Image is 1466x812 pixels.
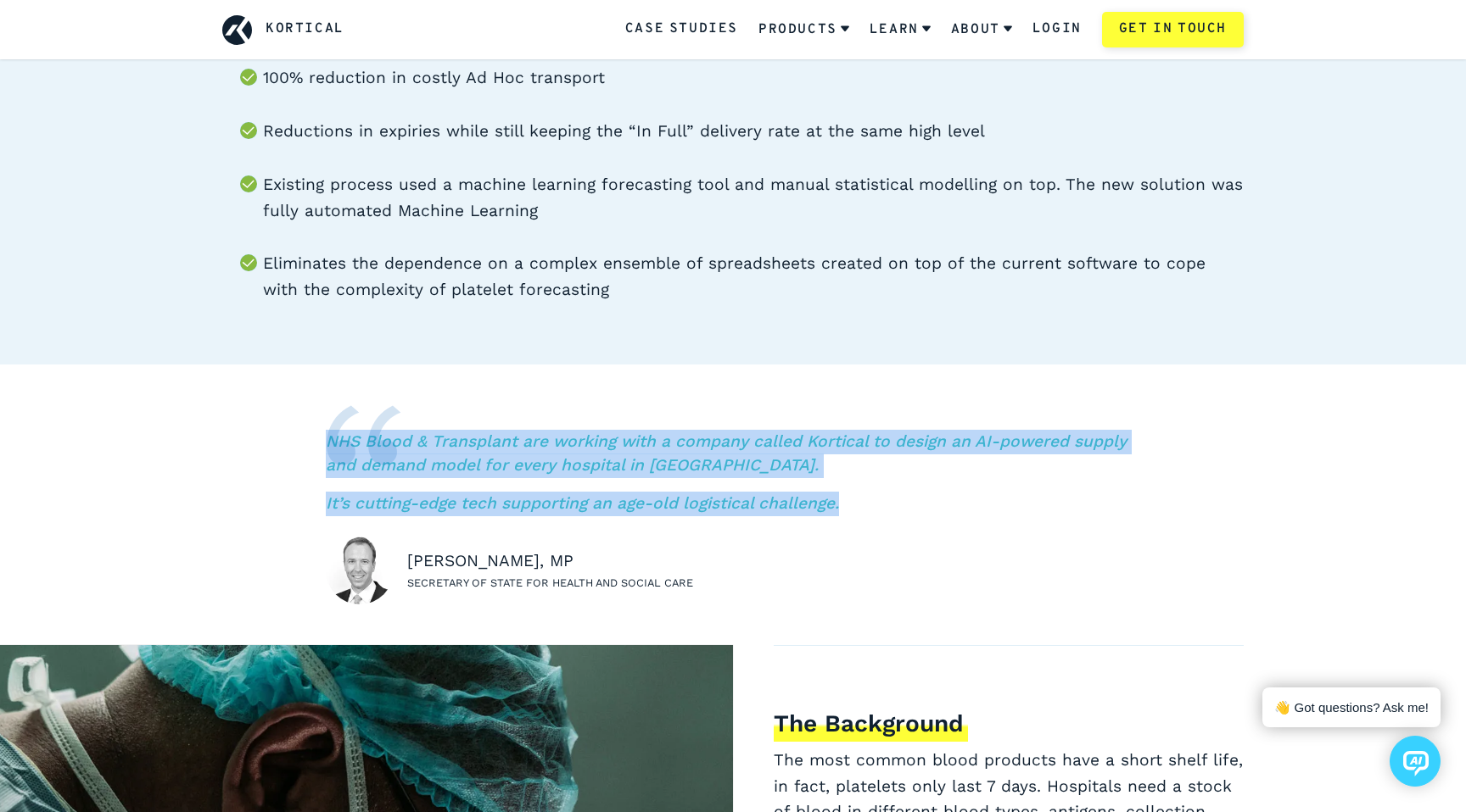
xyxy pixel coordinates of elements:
[263,172,1244,224] li: Existing process used a machine learning forecasting tool and manual statistical modelling on top...
[1032,19,1082,41] a: Login
[326,537,394,604] img: Author profile avatar
[407,575,693,592] p: Secretary of State for Health and Social Care
[774,709,968,742] h3: The Background
[263,251,1244,303] li: Eliminates the dependence on a complex ensemble of spreadsheets created on top of the current sof...
[625,19,738,41] a: Case Studies
[326,492,1140,516] p: It’s cutting-edge tech supporting an age-old logistical challenge.
[263,65,1244,92] li: 100% reduction in costly Ad Hoc transport
[266,19,344,41] a: Kortical
[326,405,401,465] img: Quotemark icon
[326,430,1140,479] p: NHS Blood & Transplant are working with a company called Kortical to design an AI-powered supply ...
[407,548,693,575] p: [PERSON_NAME], MP
[951,8,1012,52] a: About
[870,8,931,52] a: Learn
[263,119,1244,145] li: Reductions in expiries while still keeping the “In Full” delivery rate at the same high level
[758,8,849,52] a: Products
[1102,12,1244,47] a: Get in touch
